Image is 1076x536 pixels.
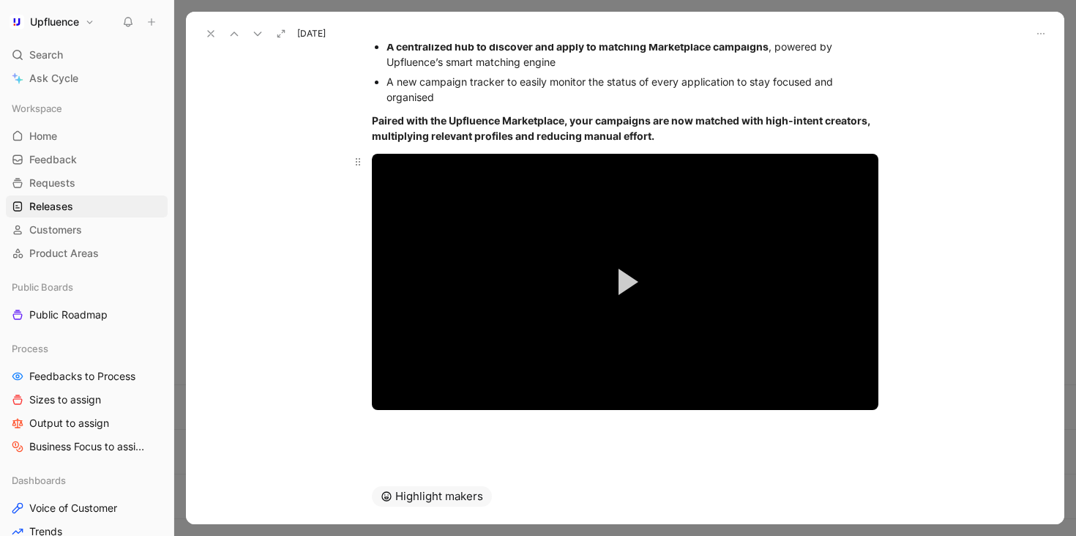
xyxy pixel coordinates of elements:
[147,501,162,515] button: View actions
[386,74,878,105] div: A new campaign tracker to easily monitor the status of every application to stay focused and orga...
[12,280,73,294] span: Public Boards
[6,412,168,434] a: Output to assign
[29,70,78,87] span: Ask Cycle
[29,392,101,407] span: Sizes to assign
[30,15,79,29] h1: Upfluence
[29,176,75,190] span: Requests
[592,249,658,315] button: Play Video
[147,439,162,454] button: View actions
[12,341,48,356] span: Process
[386,39,878,70] div: , powered by Upfluence’s smart matching engine
[6,497,168,519] a: Voice of Customer
[6,436,168,458] a: Business Focus to assign
[12,101,62,116] span: Workspace
[29,46,63,64] span: Search
[147,308,162,322] button: View actions
[29,223,82,237] span: Customers
[6,67,168,89] a: Ask Cycle
[372,114,873,142] strong: Paired with the Upfluence Marketplace, your campaigns are now matched with high-intent creators, ...
[147,369,162,384] button: View actions
[29,416,109,431] span: Output to assign
[6,219,168,241] a: Customers
[6,338,168,360] div: Process
[10,15,24,29] img: Upfluence
[147,416,162,431] button: View actions
[12,473,66,488] span: Dashboards
[386,40,769,53] strong: A centralized hub to discover and apply to matching Marketplace campaigns
[6,196,168,217] a: Releases
[6,149,168,171] a: Feedback
[29,129,57,144] span: Home
[29,199,73,214] span: Releases
[6,276,168,326] div: Public BoardsPublic Roadmap
[6,172,168,194] a: Requests
[6,276,168,298] div: Public Boards
[372,486,492,507] button: Highlight makers
[6,365,168,387] a: Feedbacks to Process
[6,304,168,326] a: Public Roadmap
[372,154,878,410] div: Video Player
[29,152,77,167] span: Feedback
[297,28,326,40] span: [DATE]
[6,97,168,119] div: Workspace
[147,392,162,407] button: View actions
[6,338,168,458] div: ProcessFeedbacks to ProcessSizes to assignOutput to assignBusiness Focus to assign
[29,246,99,261] span: Product Areas
[6,125,168,147] a: Home
[29,369,135,384] span: Feedbacks to Process
[6,242,168,264] a: Product Areas
[29,501,117,515] span: Voice of Customer
[29,439,147,454] span: Business Focus to assign
[6,12,98,32] button: UpfluenceUpfluence
[6,469,168,491] div: Dashboards
[6,44,168,66] div: Search
[6,389,168,411] a: Sizes to assign
[29,308,108,322] span: Public Roadmap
